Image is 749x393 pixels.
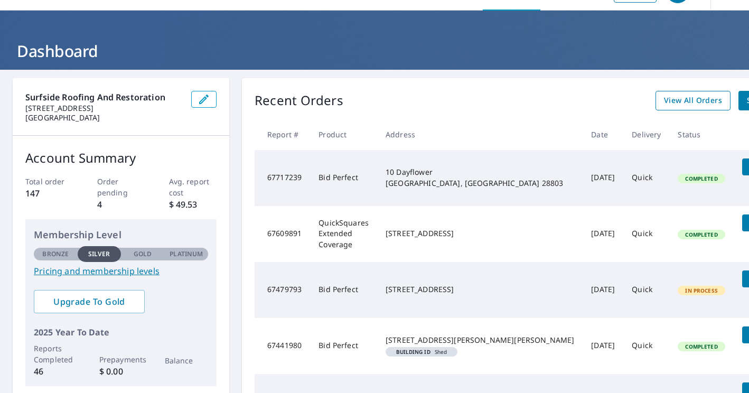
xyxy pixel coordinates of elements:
[664,94,722,107] span: View All Orders
[390,349,453,354] span: Shed
[583,150,623,206] td: [DATE]
[97,176,145,198] p: Order pending
[25,148,217,167] p: Account Summary
[34,365,78,378] p: 46
[623,119,669,150] th: Delivery
[88,249,110,259] p: Silver
[623,150,669,206] td: Quick
[679,343,724,350] span: Completed
[169,198,217,211] p: $ 49.53
[42,249,69,259] p: Bronze
[255,318,310,374] td: 67441980
[679,287,724,294] span: In Process
[255,91,343,110] p: Recent Orders
[42,296,136,307] span: Upgrade To Gold
[310,318,377,374] td: Bid Perfect
[656,91,731,110] a: View All Orders
[25,187,73,200] p: 147
[34,265,208,277] a: Pricing and membership levels
[97,198,145,211] p: 4
[669,119,734,150] th: Status
[169,176,217,198] p: Avg. report cost
[679,175,724,182] span: Completed
[386,335,574,345] div: [STREET_ADDRESS][PERSON_NAME][PERSON_NAME]
[255,262,310,318] td: 67479793
[583,262,623,318] td: [DATE]
[583,318,623,374] td: [DATE]
[255,150,310,206] td: 67717239
[396,349,430,354] em: Building ID
[623,318,669,374] td: Quick
[25,113,183,123] p: [GEOGRAPHIC_DATA]
[679,231,724,238] span: Completed
[134,249,152,259] p: Gold
[13,40,736,62] h1: Dashboard
[25,91,183,104] p: Surfside Roofing and Restoration
[255,206,310,262] td: 67609891
[310,150,377,206] td: Bid Perfect
[34,290,145,313] a: Upgrade To Gold
[377,119,583,150] th: Address
[623,206,669,262] td: Quick
[34,343,78,365] p: Reports Completed
[310,206,377,262] td: QuickSquares Extended Coverage
[99,354,143,365] p: Prepayments
[165,355,209,366] p: Balance
[170,249,203,259] p: Platinum
[583,119,623,150] th: Date
[583,206,623,262] td: [DATE]
[386,228,574,239] div: [STREET_ADDRESS]
[255,119,310,150] th: Report #
[25,104,183,113] p: [STREET_ADDRESS]
[386,284,574,295] div: [STREET_ADDRESS]
[386,167,574,188] div: 10 Dayflower [GEOGRAPHIC_DATA], [GEOGRAPHIC_DATA] 28803
[34,228,208,242] p: Membership Level
[25,176,73,187] p: Total order
[99,365,143,378] p: $ 0.00
[310,119,377,150] th: Product
[623,262,669,318] td: Quick
[310,262,377,318] td: Bid Perfect
[34,326,208,339] p: 2025 Year To Date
